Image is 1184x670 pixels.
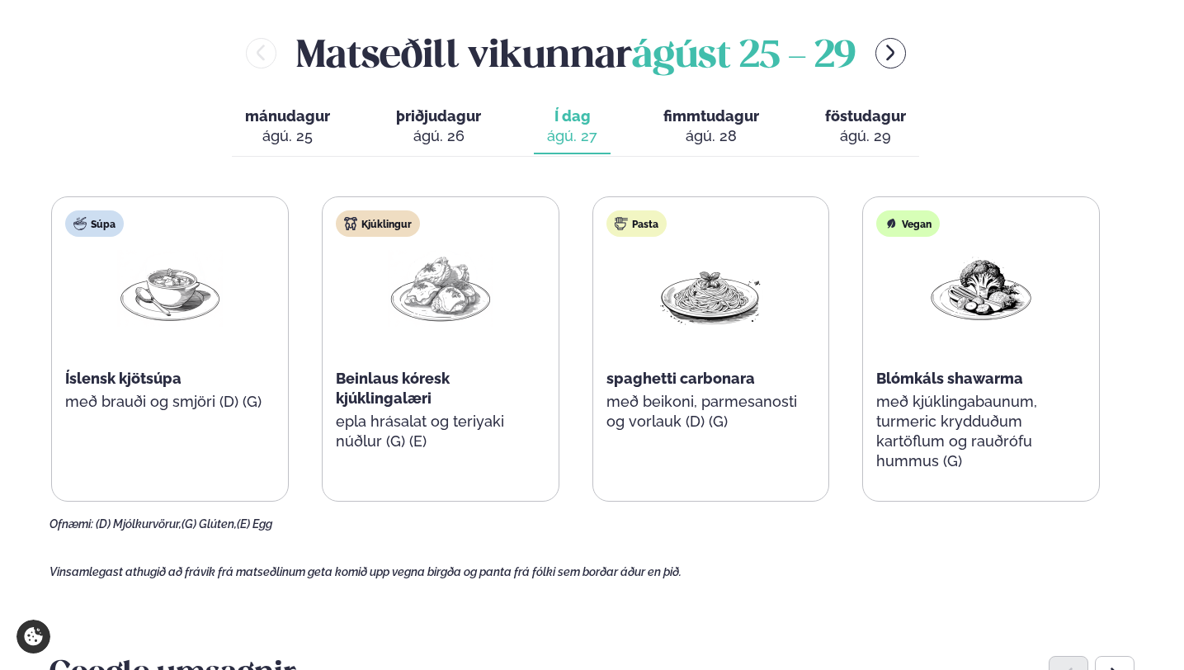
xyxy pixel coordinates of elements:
[663,126,759,146] div: ágú. 28
[50,517,93,531] span: Ofnæmi:
[65,370,182,387] span: Íslensk kjötsúpa
[876,370,1023,387] span: Blómkáls shawarma
[17,620,50,653] a: Cookie settings
[650,100,772,154] button: fimmtudagur ágú. 28
[245,107,330,125] span: mánudagur
[383,100,494,154] button: þriðjudagur ágú. 26
[632,39,856,75] span: ágúst 25 - 29
[50,565,682,578] span: Vinsamlegast athugið að frávik frá matseðlinum geta komið upp vegna birgða og panta frá fólki sem...
[606,392,816,432] p: með beikoni, parmesanosti og vorlauk (D) (G)
[65,210,124,237] div: Súpa
[606,370,755,387] span: spaghetti carbonara
[812,100,919,154] button: föstudagur ágú. 29
[96,517,182,531] span: (D) Mjólkurvörur,
[117,250,223,327] img: Soup.png
[928,250,1034,327] img: Vegan.png
[336,412,545,451] p: epla hrásalat og teriyaki núðlur (G) (E)
[396,107,481,125] span: þriðjudagur
[73,217,87,230] img: soup.svg
[336,210,420,237] div: Kjúklingur
[875,38,906,68] button: menu-btn-right
[876,210,940,237] div: Vegan
[296,26,856,80] h2: Matseðill vikunnar
[182,517,237,531] span: (G) Glúten,
[245,126,330,146] div: ágú. 25
[336,370,450,407] span: Beinlaus kóresk kjúklingalæri
[246,38,276,68] button: menu-btn-left
[825,126,906,146] div: ágú. 29
[876,392,1086,471] p: með kjúklingabaunum, turmeric krydduðum kartöflum og rauðrófu hummus (G)
[388,250,493,327] img: Chicken-thighs.png
[663,107,759,125] span: fimmtudagur
[884,217,898,230] img: Vegan.svg
[396,126,481,146] div: ágú. 26
[547,106,597,126] span: Í dag
[232,100,343,154] button: mánudagur ágú. 25
[534,100,611,154] button: Í dag ágú. 27
[344,217,357,230] img: chicken.svg
[825,107,906,125] span: föstudagur
[658,250,763,327] img: Spagetti.png
[237,517,272,531] span: (E) Egg
[65,392,275,412] p: með brauði og smjöri (D) (G)
[606,210,667,237] div: Pasta
[547,126,597,146] div: ágú. 27
[615,217,628,230] img: pasta.svg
